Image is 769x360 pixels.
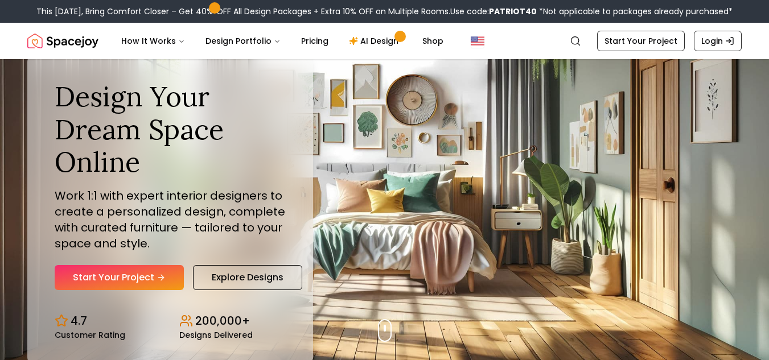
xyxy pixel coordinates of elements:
a: Start Your Project [597,31,685,51]
a: Explore Designs [193,265,302,290]
div: Design stats [55,304,286,339]
a: Shop [413,30,453,52]
a: Pricing [292,30,338,52]
button: Design Portfolio [196,30,290,52]
p: 4.7 [71,313,87,329]
b: PATRIOT40 [489,6,537,17]
small: Customer Rating [55,331,125,339]
p: 200,000+ [195,313,250,329]
h1: Design Your Dream Space Online [55,80,286,179]
a: AI Design [340,30,411,52]
span: *Not applicable to packages already purchased* [537,6,733,17]
a: Start Your Project [55,265,184,290]
img: United States [471,34,484,48]
p: Work 1:1 with expert interior designers to create a personalized design, complete with curated fu... [55,188,286,251]
nav: Main [112,30,453,52]
a: Spacejoy [27,30,98,52]
small: Designs Delivered [179,331,253,339]
span: Use code: [450,6,537,17]
nav: Global [27,23,742,59]
div: This [DATE], Bring Comfort Closer – Get 40% OFF All Design Packages + Extra 10% OFF on Multiple R... [36,6,733,17]
a: Login [694,31,742,51]
img: Spacejoy Logo [27,30,98,52]
button: How It Works [112,30,194,52]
